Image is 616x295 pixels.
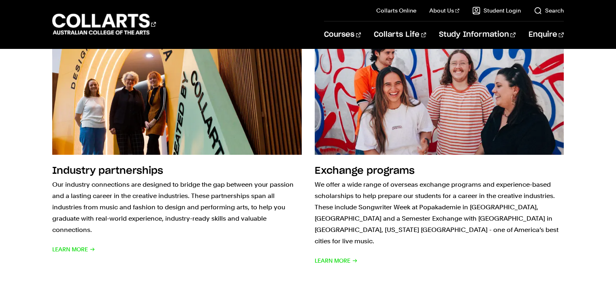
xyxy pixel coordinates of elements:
[429,6,459,15] a: About Us
[52,166,163,176] h2: Industry partnerships
[315,179,564,247] p: We offer a wide range of overseas exchange programs and experience-based scholarships to help pre...
[315,26,564,267] a: Exchange programs We offer a wide range of overseas exchange programs and experience-based schola...
[52,179,301,236] p: Our industry connections are designed to bridge the gap between your passion and a lasting career...
[52,26,301,267] a: Industry partnerships Our industry connections are designed to bridge the gap between your passio...
[52,244,95,255] span: Learn More
[376,6,416,15] a: Collarts Online
[315,255,358,266] span: Learn More
[534,6,564,15] a: Search
[324,21,361,48] a: Courses
[472,6,521,15] a: Student Login
[529,21,564,48] a: Enquire
[439,21,515,48] a: Study Information
[52,13,156,36] div: Go to homepage
[315,166,415,176] h2: Exchange programs
[374,21,426,48] a: Collarts Life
